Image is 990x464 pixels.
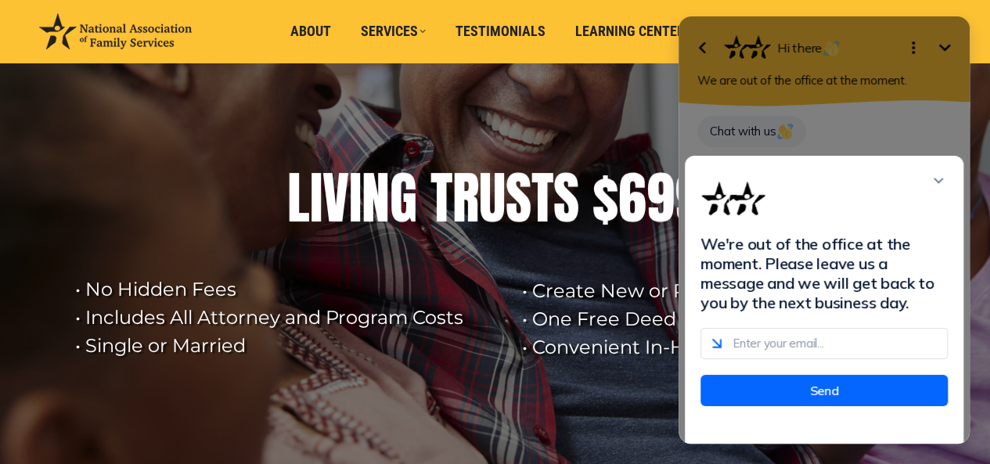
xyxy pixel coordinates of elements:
[531,167,553,229] div: T
[575,23,685,40] span: Learning Center
[445,16,556,46] a: Testimonials
[361,23,426,40] span: Services
[75,275,502,360] rs-layer: • No Hidden Fees • Includes All Attorney and Program Costs • Single or Married
[430,167,452,229] div: T
[553,167,579,229] div: S
[455,23,545,40] span: Testimonials
[646,167,675,229] div: 9
[271,171,290,190] button: Close modal
[479,167,506,229] div: U
[39,13,192,49] img: National Association of Family Services
[310,167,322,229] div: I
[322,167,349,229] div: V
[452,167,479,229] div: R
[506,167,531,229] div: S
[287,167,310,229] div: L
[42,234,276,312] span: We're out of the office at the moment. Please leave us a message and we will get back to you by t...
[290,23,331,40] span: About
[618,167,646,229] div: 6
[592,167,618,229] div: $
[522,277,976,361] rs-layer: • Create New or Replace Outdated Documents • One Free Deed Transfer • Convenient In-Home Notariza...
[390,167,417,229] div: G
[42,375,290,406] button: Send
[42,328,290,359] input: Enter your email...
[564,16,696,46] a: Learning Center
[349,167,362,229] div: I
[362,167,390,229] div: N
[279,16,342,46] a: About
